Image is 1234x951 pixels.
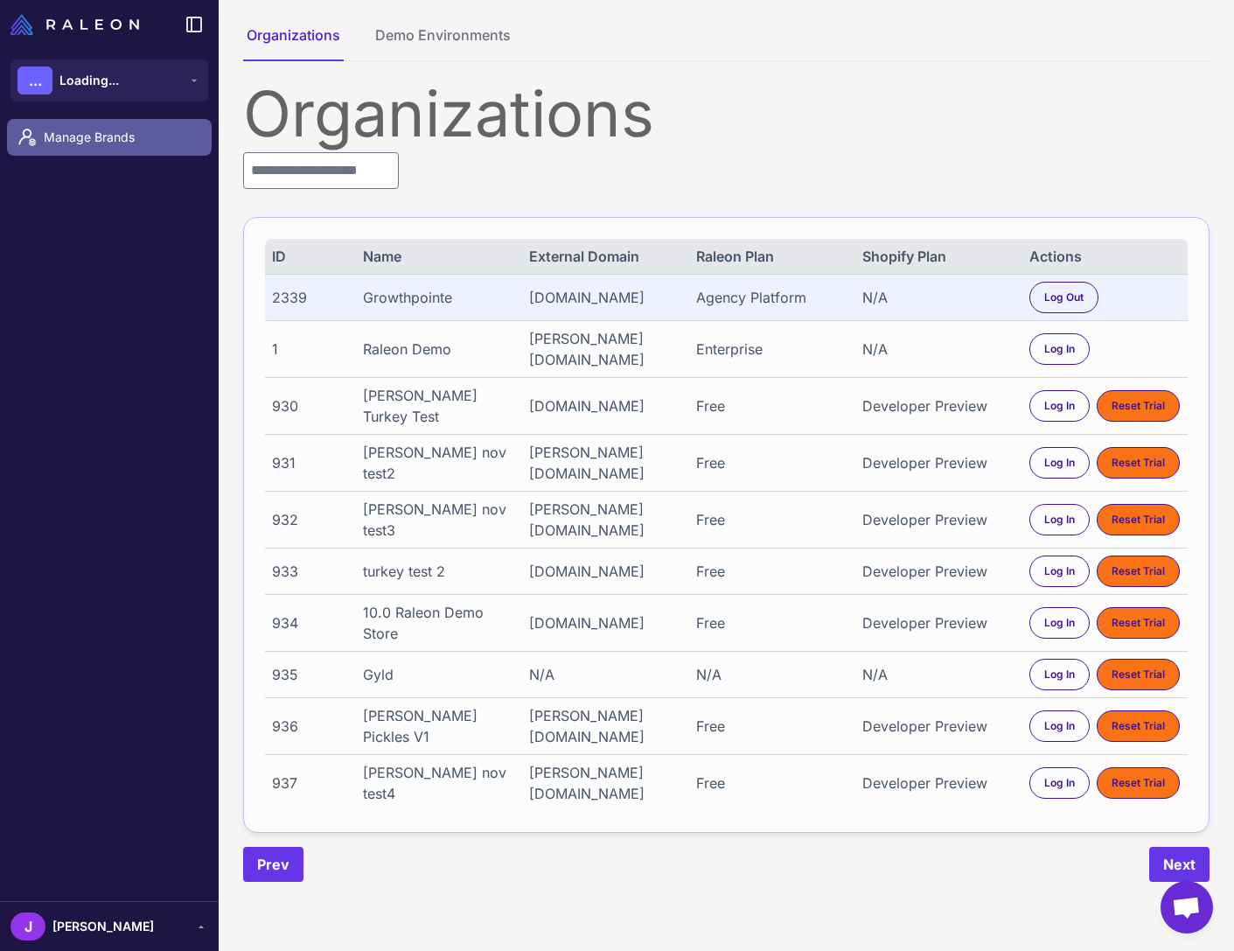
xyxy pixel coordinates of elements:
div: Name [363,246,514,267]
div: Free [696,509,847,530]
div: [PERSON_NAME] nov test4 [363,762,514,804]
span: Reset Trial [1112,615,1165,631]
span: Log In [1044,615,1075,631]
span: Reset Trial [1112,398,1165,414]
div: [PERSON_NAME][DOMAIN_NAME] [529,328,680,370]
span: Loading... [59,71,119,90]
button: Organizations [243,24,344,61]
div: N/A [862,287,1014,308]
div: N/A [696,664,847,685]
span: Log In [1044,775,1075,791]
div: 1 [272,339,348,360]
span: Reset Trial [1112,455,1165,471]
div: 2339 [272,287,348,308]
div: Developer Preview [862,509,1014,530]
div: 933 [272,561,348,582]
div: Free [696,612,847,633]
button: Prev [243,847,303,882]
div: ID [272,246,348,267]
button: ...Loading... [10,59,208,101]
img: Raleon Logo [10,14,139,35]
div: [PERSON_NAME] nov test2 [363,442,514,484]
div: N/A [862,664,1014,685]
span: Log In [1044,398,1075,414]
div: Raleon Demo [363,339,514,360]
span: Reset Trial [1112,512,1165,528]
div: Free [696,395,847,416]
div: Enterprise [696,339,847,360]
div: [DOMAIN_NAME] [529,287,680,308]
div: 930 [272,395,348,416]
span: Log In [1044,563,1075,579]
div: [PERSON_NAME][DOMAIN_NAME] [529,442,680,484]
button: Demo Environments [372,24,514,61]
span: Reset Trial [1112,718,1165,734]
div: Raleon Plan [696,246,847,267]
div: [PERSON_NAME] nov test3 [363,499,514,541]
a: Manage Brands [7,119,212,156]
div: Free [696,716,847,737]
div: Developer Preview [862,452,1014,473]
span: Reset Trial [1112,667,1165,682]
div: Developer Preview [862,716,1014,737]
span: Log Out [1044,290,1084,305]
div: Open chat [1161,881,1213,934]
div: 932 [272,509,348,530]
div: ... [17,66,52,94]
a: Raleon Logo [10,14,146,35]
span: Log In [1044,718,1075,734]
div: [DOMAIN_NAME] [529,395,680,416]
div: Actions [1029,246,1181,267]
div: [PERSON_NAME][DOMAIN_NAME] [529,499,680,541]
div: Developer Preview [862,612,1014,633]
span: Reset Trial [1112,563,1165,579]
div: External Domain [529,246,680,267]
div: [DOMAIN_NAME] [529,561,680,582]
div: 936 [272,716,348,737]
div: Growthpointe [363,287,514,308]
div: N/A [862,339,1014,360]
div: [PERSON_NAME][DOMAIN_NAME] [529,705,680,747]
div: J [10,913,45,941]
div: Free [696,561,847,582]
div: Organizations [243,82,1210,145]
div: 931 [272,452,348,473]
div: 937 [272,773,348,794]
div: [PERSON_NAME] Pickles V1 [363,705,514,747]
div: Developer Preview [862,561,1014,582]
span: Log In [1044,667,1075,682]
span: Log In [1044,512,1075,528]
div: Free [696,773,847,794]
div: 10.0 Raleon Demo Store [363,602,514,644]
div: [PERSON_NAME][DOMAIN_NAME] [529,762,680,804]
span: Reset Trial [1112,775,1165,791]
div: Developer Preview [862,395,1014,416]
div: [PERSON_NAME] Turkey Test [363,385,514,427]
div: Agency Platform [696,287,847,308]
span: Log In [1044,455,1075,471]
div: N/A [529,664,680,685]
div: Gyld [363,664,514,685]
span: Log In [1044,341,1075,357]
span: [PERSON_NAME] [52,917,154,936]
div: Free [696,452,847,473]
div: turkey test 2 [363,561,514,582]
div: Shopify Plan [862,246,1014,267]
div: 935 [272,664,348,685]
div: 934 [272,612,348,633]
div: Developer Preview [862,773,1014,794]
button: Next [1149,847,1210,882]
span: Manage Brands [44,128,198,147]
div: [DOMAIN_NAME] [529,612,680,633]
